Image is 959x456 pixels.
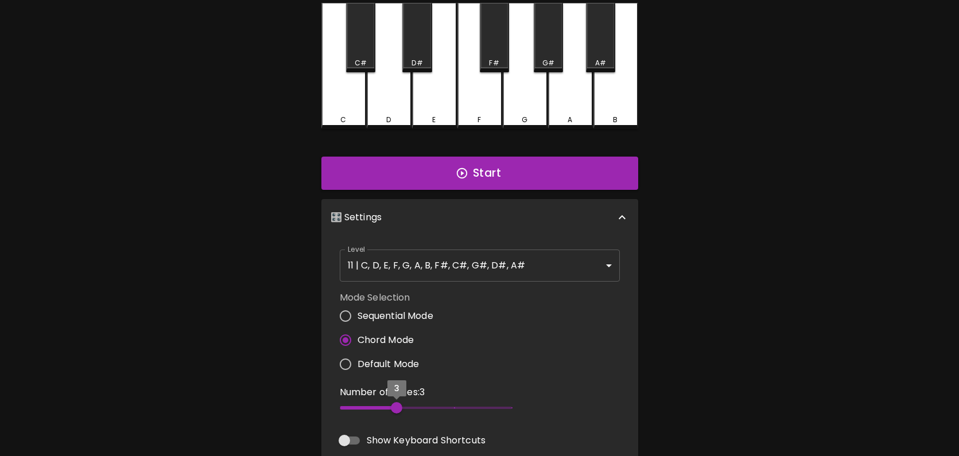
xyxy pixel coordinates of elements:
[386,115,391,125] div: D
[348,244,366,254] label: Level
[394,383,399,394] span: 3
[489,58,499,68] div: F#
[358,309,433,323] span: Sequential Mode
[340,115,346,125] div: C
[411,58,422,68] div: D#
[321,157,638,190] button: Start
[340,250,620,282] div: 11 | C, D, E, F, G, A, B, F#, C#, G#, D#, A#
[340,291,442,304] label: Mode Selection
[477,115,481,125] div: F
[358,357,420,371] span: Default Mode
[340,385,512,399] p: Number of Notes: 3
[568,115,572,125] div: A
[613,115,618,125] div: B
[367,434,486,447] span: Show Keyboard Shortcuts
[542,58,554,68] div: G#
[321,199,638,236] div: 🎛️ Settings
[595,58,606,68] div: A#
[358,333,414,347] span: Chord Mode
[522,115,527,125] div: G
[355,58,367,68] div: C#
[331,211,382,224] p: 🎛️ Settings
[432,115,436,125] div: E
